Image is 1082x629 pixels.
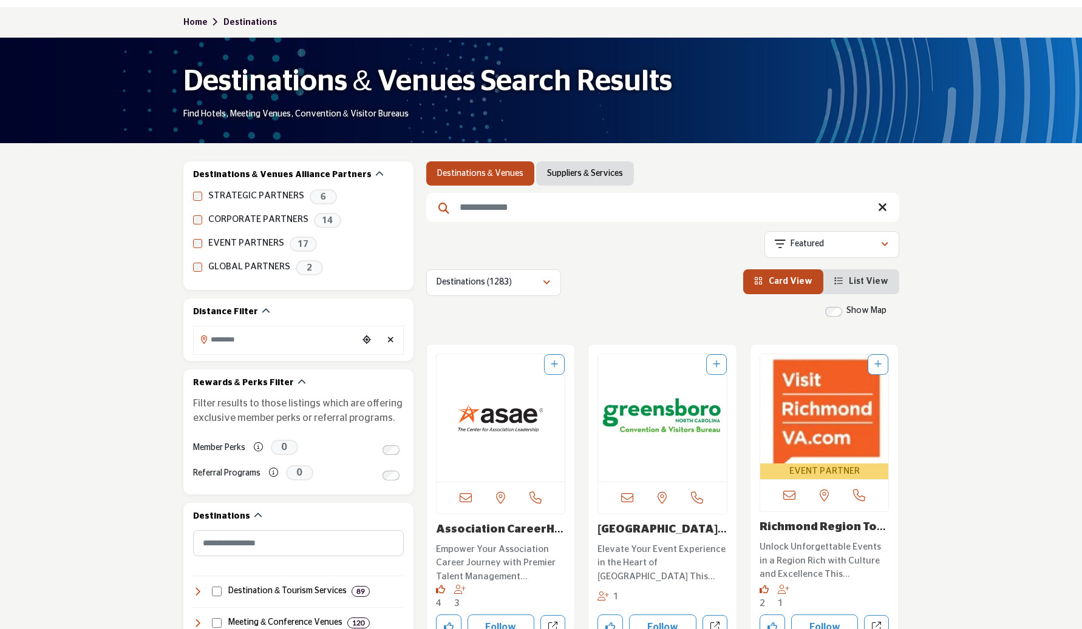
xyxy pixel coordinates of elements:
p: Filter results to those listings which are offering exclusive member perks or referral programs. [193,396,404,425]
a: Open Listing in new tab [437,354,565,482]
p: Unlock Unforgettable Events in a Region Rich with Culture and Excellence This organization is ded... [760,540,890,582]
b: 89 [356,587,365,596]
a: View List [834,277,888,286]
a: Richmond Region Tour... [760,522,886,546]
input: Search Keyword [426,193,899,222]
span: 0 [286,465,313,480]
span: List View [849,277,888,286]
span: 2 [760,599,765,608]
img: Greensboro Area CVB [598,354,727,482]
label: STRATEGIC PARTNERS [208,189,304,203]
p: Find Hotels, Meeting Venues, Convention & Visitor Bureaus [183,109,409,121]
span: 0 [271,440,298,455]
li: Card View [743,269,823,294]
a: Unlock Unforgettable Events in a Region Rich with Culture and Excellence This organization is ded... [760,537,890,582]
input: Select Meeting & Conference Venues checkbox [212,618,222,628]
input: Switch to Referral Programs [383,471,400,480]
a: Open Listing in new tab [598,354,727,482]
p: Destinations (1283) [437,277,512,289]
a: Add To List [551,360,558,369]
h3: Association CareerHQ [436,523,566,537]
a: Open Listing in new tab [760,354,889,480]
h2: Distance Filter [193,306,258,318]
li: List View [823,269,899,294]
label: CORPORATE PARTNERS [208,213,308,227]
a: Destinations & Venues [437,167,523,180]
label: Show Map [846,304,886,317]
h4: Meeting & Conference Venues: Facilities and spaces designed for business meetings, conferences, a... [228,617,342,629]
a: Add To List [713,360,720,369]
span: 14 [314,213,341,228]
i: Likes [436,585,445,594]
a: View Card [754,277,812,286]
label: Referral Programs [193,463,260,484]
h3: Richmond Region Tourism [760,521,890,534]
label: EVENT PARTNERS [208,237,284,251]
h4: Destination & Tourism Services: Organizations and services that promote travel, tourism, and loca... [228,585,347,597]
span: 3 [454,599,460,608]
h2: Rewards & Perks Filter [193,377,294,389]
i: Likes [760,585,769,594]
p: Elevate Your Event Experience in the Heart of [GEOGRAPHIC_DATA] This dynamic organization serves ... [597,543,727,584]
h3: Greensboro Area CVB [597,523,727,537]
a: Home [183,18,223,27]
span: Card View [769,277,812,286]
h2: Destinations & Venues Alliance Partners [193,169,372,181]
div: 120 Results For Meeting & Conference Venues [347,617,370,628]
label: Member Perks [193,437,245,459]
div: Followers [597,590,619,604]
b: 120 [352,619,365,627]
a: [GEOGRAPHIC_DATA] Area CVB [597,524,727,548]
a: Empower Your Association Career Journey with Premier Talent Management Resources. As a leading pr... [436,540,566,584]
input: GLOBAL PARTNERS checkbox [193,263,202,272]
span: 1 [778,599,783,608]
div: Followers [454,584,468,611]
h2: Destinations [193,511,250,523]
span: 4 [436,599,441,608]
input: EVENT PARTNERS checkbox [193,239,202,248]
div: Clear search location [382,328,400,354]
span: 2 [296,260,323,275]
div: Followers [778,584,792,611]
input: Switch to Member Perks [383,445,400,455]
a: Add To List [874,360,882,369]
p: Featured [791,238,824,251]
input: Search Category [193,530,404,556]
a: Suppliers & Services [547,167,623,180]
input: CORPORATE PARTNERS checkbox [193,215,202,224]
p: Empower Your Association Career Journey with Premier Talent Management Resources. As a leading pr... [436,543,566,584]
span: EVENT PARTNER [763,465,886,479]
div: Choose your current location [358,328,376,354]
img: Richmond Region Tourism [760,354,889,463]
div: 89 Results For Destination & Tourism Services [352,586,370,597]
input: STRATEGIC PARTNERS checkbox [193,192,202,201]
a: Destinations [223,18,277,27]
span: 1 [613,592,619,601]
button: Destinations (1283) [426,269,561,296]
span: 17 [290,237,317,252]
a: Association CareerHQ... [436,524,563,548]
img: Association CareerHQ [437,354,565,482]
label: GLOBAL PARTNERS [208,260,290,274]
h1: Destinations & Venues Search Results [183,63,672,101]
button: Featured [764,231,899,258]
input: Select Destination & Tourism Services checkbox [212,587,222,596]
span: 6 [310,189,337,204]
a: Elevate Your Event Experience in the Heart of [GEOGRAPHIC_DATA] This dynamic organization serves ... [597,540,727,584]
input: Search Location [194,328,358,351]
